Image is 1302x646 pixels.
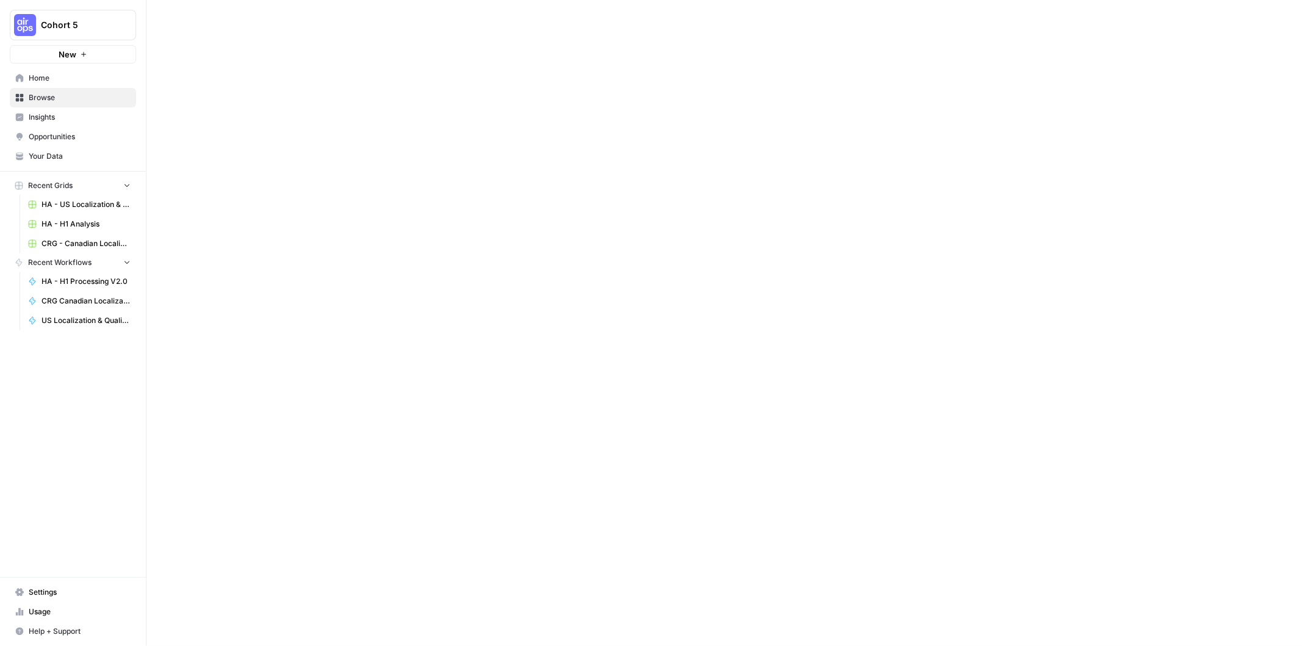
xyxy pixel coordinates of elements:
span: HA - US Localization & Quality Check [42,199,131,210]
span: Cohort 5 [41,19,115,31]
span: HA - H1 Analysis [42,219,131,230]
span: Recent Workflows [28,257,92,268]
span: HA - H1 Processing V2.0 [42,276,131,287]
a: HA - H1 Analysis [23,214,136,234]
img: Cohort 5 Logo [14,14,36,36]
a: HA - H1 Processing V2.0 [23,272,136,291]
button: New [10,45,136,64]
span: Browse [29,92,131,103]
a: Settings [10,582,136,602]
button: Help + Support [10,622,136,641]
span: Your Data [29,151,131,162]
span: Settings [29,587,131,598]
span: CRG - Canadian Localization & Quality Check [42,238,131,249]
a: US Localization & Quality Check [23,311,136,330]
span: US Localization & Quality Check [42,315,131,326]
span: Help + Support [29,626,131,637]
a: Browse [10,88,136,107]
a: Insights [10,107,136,127]
span: Opportunities [29,131,131,142]
span: New [59,48,76,60]
a: CRG Canadian Localization & Quality Check [23,291,136,311]
span: Home [29,73,131,84]
button: Recent Grids [10,176,136,195]
span: Recent Grids [28,180,73,191]
a: HA - US Localization & Quality Check [23,195,136,214]
span: Usage [29,606,131,617]
span: CRG Canadian Localization & Quality Check [42,296,131,307]
a: Opportunities [10,127,136,147]
span: Insights [29,112,131,123]
a: Home [10,68,136,88]
a: Usage [10,602,136,622]
a: Your Data [10,147,136,166]
button: Recent Workflows [10,253,136,272]
a: CRG - Canadian Localization & Quality Check [23,234,136,253]
button: Workspace: Cohort 5 [10,10,136,40]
